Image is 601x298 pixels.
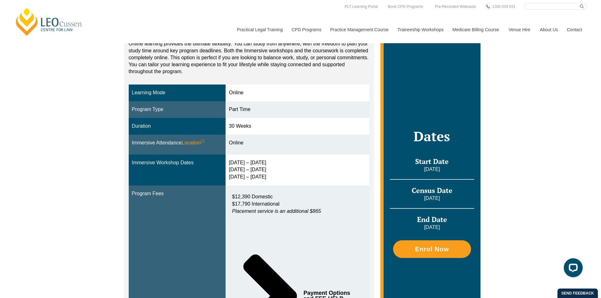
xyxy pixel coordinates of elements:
p: Online learning provides the ultimate flexibility: You can study from anywhere, with the freedom ... [129,40,370,75]
a: PLT Learning Portal [343,3,380,10]
p: [DATE] [390,166,474,173]
a: CPD Programs [287,16,325,43]
a: Practical Legal Training [232,16,287,43]
span: Start Date [415,157,449,166]
a: Enrol Now [393,240,471,258]
div: [DATE] – [DATE] [DATE] – [DATE] [DATE] – [DATE] [229,159,366,181]
iframe: LiveChat chat widget [559,256,585,282]
div: Program Type [132,106,223,113]
a: 1300 039 031 [491,3,517,10]
a: Contact [562,16,587,43]
a: About Us [535,16,562,43]
a: [PERSON_NAME] Centre for Law [14,7,84,37]
div: Immersive Attendance [132,139,223,147]
div: Learning Mode [132,89,223,96]
p: [DATE] [390,224,474,231]
span: 1300 039 031 [492,4,515,9]
a: Book CPD Programs [386,3,424,10]
h2: Dates [390,128,474,144]
a: Practice Management Course [326,16,393,43]
p: [DATE] [390,195,474,202]
a: Pre-Recorded Webcasts [433,3,478,10]
a: Traineeship Workshops [393,16,448,43]
div: Online [229,139,366,147]
sup: ⓘ [201,139,204,143]
span: Enrol Now [415,246,449,252]
a: Medicare Billing Course [448,16,504,43]
a: Venue Hire [504,16,535,43]
em: Placement service is an additional $865 [232,208,321,214]
span: Location [182,139,205,147]
div: Program Fees [132,190,223,197]
span: End Date [417,215,447,224]
div: Duration [132,123,223,130]
span: Census Date [412,186,452,195]
span: $12,390 Domestic [232,194,273,199]
span: $17,790 International [232,201,279,207]
div: Part Time [229,106,366,113]
div: Immersive Workshop Dates [132,159,223,167]
div: Online [229,89,366,96]
div: 30 Weeks [229,123,366,130]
